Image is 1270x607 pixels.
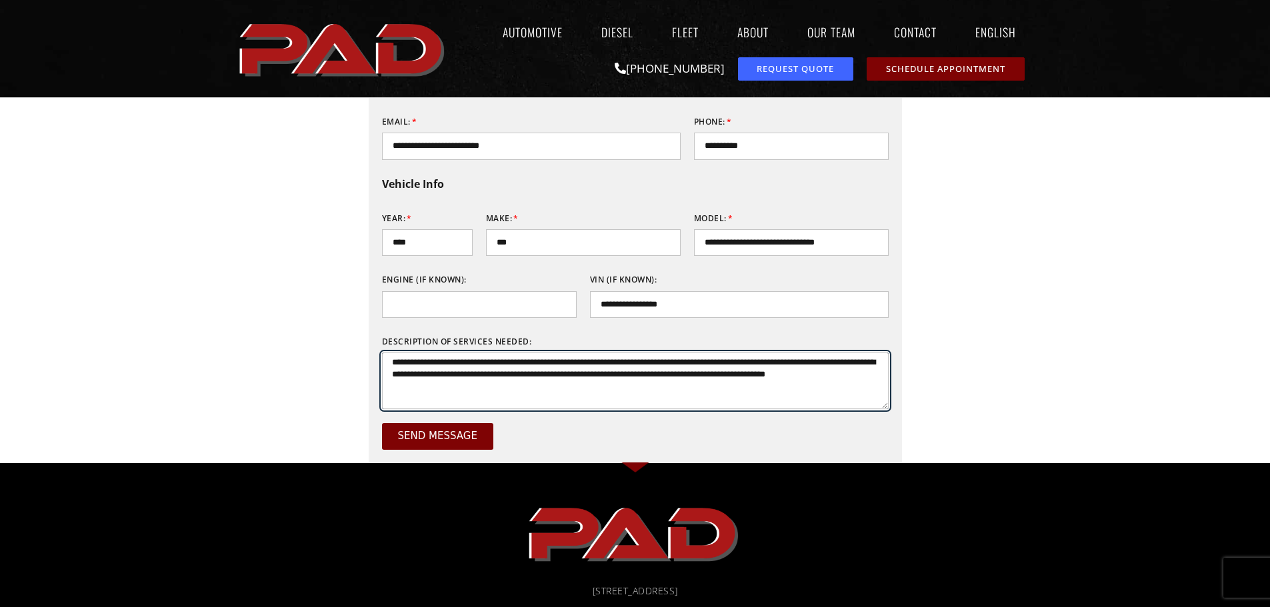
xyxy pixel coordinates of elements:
label: Engine (if known): [382,269,467,291]
form: Request Quote [382,15,889,463]
label: Description of services needed: [382,331,532,352]
a: Diesel [589,17,646,47]
a: schedule repair or service appointment [867,57,1025,81]
span: Request Quote [757,65,834,73]
a: [PHONE_NUMBER] [615,61,725,76]
button: Send Message [382,423,493,450]
a: About [725,17,781,47]
a: pro automotive and diesel home page [242,496,1029,570]
nav: Menu [451,17,1035,47]
a: Automotive [490,17,575,47]
label: Phone: [694,111,732,133]
span: [STREET_ADDRESS] [593,583,678,599]
label: Email: [382,111,417,133]
a: Our Team [795,17,868,47]
a: Contact [881,17,949,47]
b: Vehicle Info [382,177,444,191]
span: Schedule Appointment [886,65,1005,73]
span: Send Message [398,431,477,441]
label: VIN (if known): [590,269,657,291]
a: pro automotive and diesel home page [235,13,451,85]
a: request a service or repair quote [738,57,853,81]
img: The image shows the word "PAD" in bold, red, uppercase letters with a slight shadow effect. [525,496,745,570]
label: Year: [382,208,412,229]
label: Make: [486,208,519,229]
img: The image shows the word "PAD" in bold, red, uppercase letters with a slight shadow effect. [235,13,451,85]
a: Fleet [659,17,711,47]
label: Model: [694,208,733,229]
a: English [963,17,1035,47]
